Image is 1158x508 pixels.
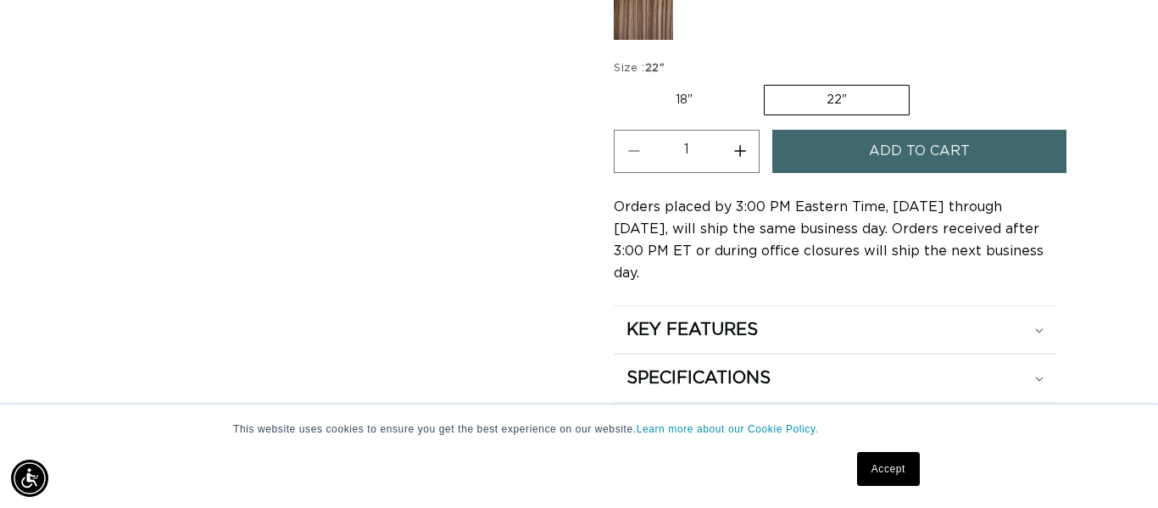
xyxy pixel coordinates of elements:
[869,130,970,173] span: Add to cart
[614,354,1056,402] summary: SPECIFICATIONS
[764,85,910,115] label: 22"
[614,306,1056,354] summary: KEY FEATURES
[614,200,1044,280] span: Orders placed by 3:00 PM Eastern Time, [DATE] through [DATE], will ship the same business day. Or...
[11,460,48,497] div: Accessibility Menu
[1073,427,1158,508] iframe: Chat Widget
[233,421,925,437] p: This website uses cookies to ensure you get the best experience on our website.
[772,130,1066,173] button: Add to cart
[637,423,819,435] a: Learn more about our Cookie Policy.
[626,367,771,389] h2: SPECIFICATIONS
[645,63,665,74] span: 22"
[857,452,920,486] a: Accept
[626,319,758,341] h2: KEY FEATURES
[614,60,666,77] legend: Size :
[614,86,754,114] label: 18"
[614,403,1056,450] summary: STYLIST NOTES & PLUS TIPS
